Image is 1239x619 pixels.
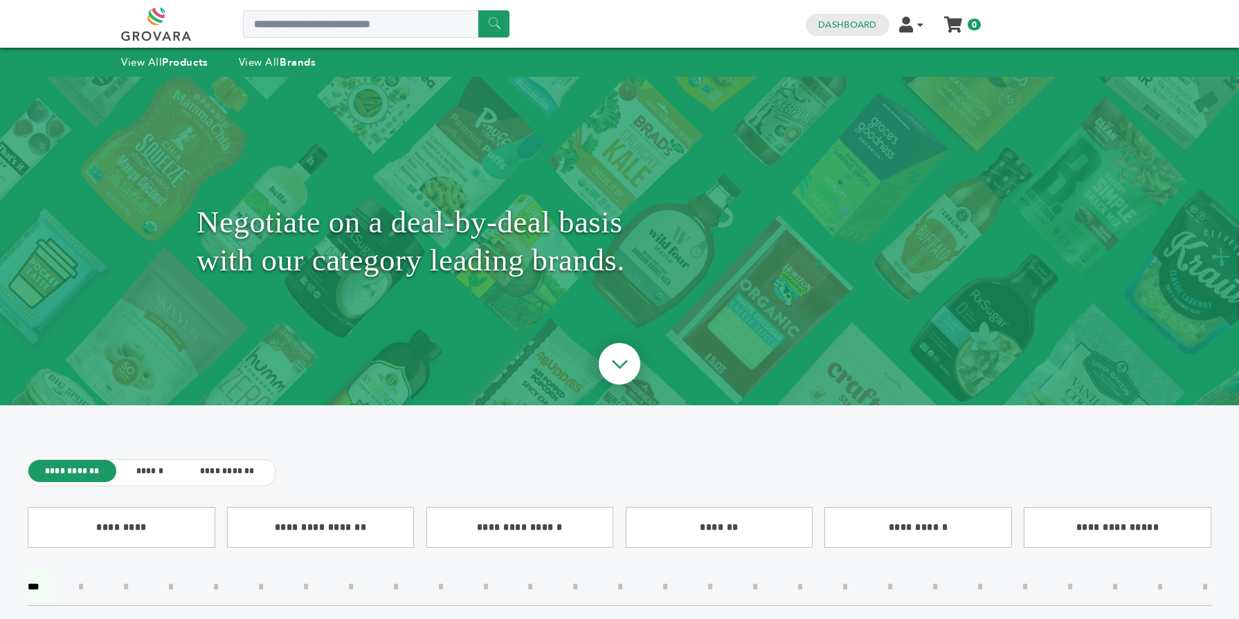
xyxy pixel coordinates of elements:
strong: Brands [280,55,316,69]
a: View AllProducts [121,55,208,69]
h1: Negotiate on a deal-by-deal basis with our category leading brands. [197,111,1042,371]
span: 0 [968,19,981,30]
a: My Cart [946,12,961,27]
a: View AllBrands [239,55,316,69]
strong: Products [162,55,208,69]
a: Dashboard [818,19,876,31]
input: Search a product or brand... [243,10,509,38]
img: ourBrandsHeroArrow.png [583,329,656,403]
